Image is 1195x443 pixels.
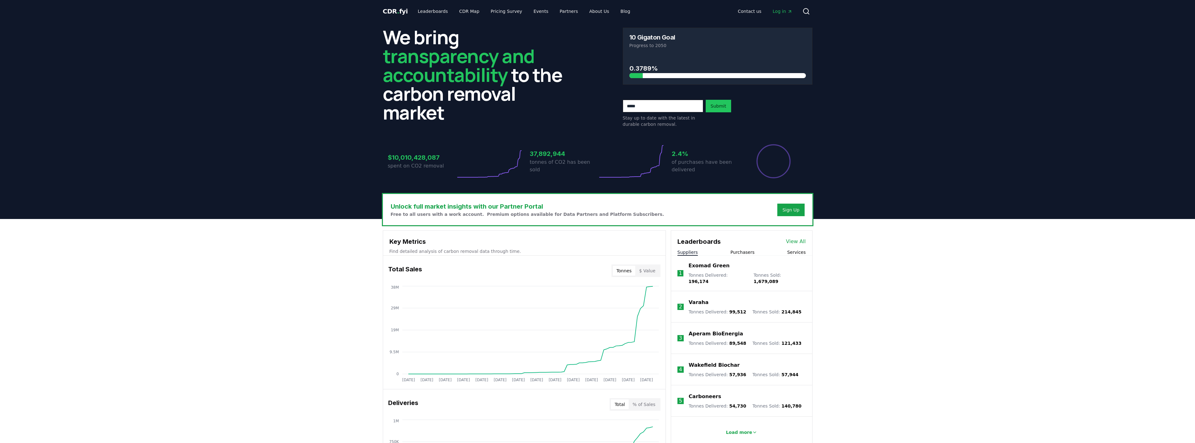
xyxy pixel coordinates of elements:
[706,100,731,112] button: Submit
[391,202,664,211] h3: Unlock full market insights with our Partner Portal
[672,149,740,158] h3: 2.4%
[729,341,746,346] span: 89,548
[494,378,507,382] tspan: [DATE]
[689,330,743,338] a: Aperam BioEnergia
[689,371,746,378] p: Tonnes Delivered :
[629,42,806,49] p: Progress to 2050
[688,272,747,285] p: Tonnes Delivered :
[388,153,456,162] h3: $10,010,428,087
[457,378,470,382] tspan: [DATE]
[679,270,682,277] p: 1
[383,7,408,16] a: CDR.fyi
[396,372,399,376] tspan: 0
[454,6,484,17] a: CDR Map
[383,28,573,122] h2: We bring to the carbon removal market
[729,403,746,408] span: 54,730
[679,303,682,311] p: 2
[689,393,721,400] a: Carboneers
[677,249,698,255] button: Suppliers
[603,378,616,382] tspan: [DATE]
[420,378,433,382] tspan: [DATE]
[782,207,799,213] a: Sign Up
[389,248,659,254] p: Find detailed analysis of carbon removal data through time.
[752,309,801,315] p: Tonnes Sold :
[773,8,792,14] span: Log in
[731,249,755,255] button: Purchasers
[388,264,422,277] h3: Total Sales
[729,372,746,377] span: 57,936
[530,378,543,382] tspan: [DATE]
[786,238,806,245] a: View All
[391,306,399,310] tspan: 29M
[391,211,664,217] p: Free to all users with a work account. Premium options available for Data Partners and Platform S...
[679,397,682,405] p: 5
[383,8,408,15] span: CDR fyi
[629,64,806,73] h3: 0.3789%
[629,34,675,40] h3: 10 Gigaton Goal
[768,6,797,17] a: Log in
[530,149,598,158] h3: 37,892,944
[672,158,740,173] p: of purchases have been delivered
[413,6,453,17] a: Leaderboards
[555,6,583,17] a: Partners
[781,403,801,408] span: 140,780
[752,340,801,346] p: Tonnes Sold :
[389,350,399,354] tspan: 9.5M
[752,371,798,378] p: Tonnes Sold :
[640,378,653,382] tspan: [DATE]
[689,340,746,346] p: Tonnes Delivered :
[402,378,415,382] tspan: [DATE]
[629,399,659,409] button: % of Sales
[756,144,791,179] div: Percentage of sales delivered
[616,6,635,17] a: Blog
[677,237,721,246] h3: Leaderboards
[397,8,399,15] span: .
[529,6,553,17] a: Events
[611,399,629,409] button: Total
[733,6,797,17] nav: Main
[689,309,746,315] p: Tonnes Delivered :
[613,266,635,276] button: Tonnes
[729,309,746,314] span: 99,512
[635,266,659,276] button: $ Value
[726,429,752,435] p: Load more
[753,272,806,285] p: Tonnes Sold :
[584,6,614,17] a: About Us
[439,378,452,382] tspan: [DATE]
[393,419,399,423] tspan: 1M
[781,372,798,377] span: 57,944
[752,403,801,409] p: Tonnes Sold :
[391,328,399,332] tspan: 19M
[486,6,527,17] a: Pricing Survey
[383,43,535,88] span: transparency and accountability
[679,366,682,373] p: 4
[787,249,806,255] button: Services
[679,334,682,342] p: 3
[585,378,598,382] tspan: [DATE]
[688,262,730,270] a: Exomad Green
[388,398,418,411] h3: Deliveries
[689,299,709,306] a: Varaha
[413,6,635,17] nav: Main
[389,237,659,246] h3: Key Metrics
[689,403,746,409] p: Tonnes Delivered :
[622,378,635,382] tspan: [DATE]
[753,279,778,284] span: 1,679,089
[530,158,598,173] p: tonnes of CO2 has been sold
[391,285,399,290] tspan: 38M
[512,378,525,382] tspan: [DATE]
[689,361,740,369] a: Wakefield Biochar
[688,279,709,284] span: 196,174
[548,378,561,382] tspan: [DATE]
[475,378,488,382] tspan: [DATE]
[777,204,804,216] button: Sign Up
[781,309,801,314] span: 214,845
[623,115,703,127] p: Stay up to date with the latest in durable carbon removal.
[733,6,766,17] a: Contact us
